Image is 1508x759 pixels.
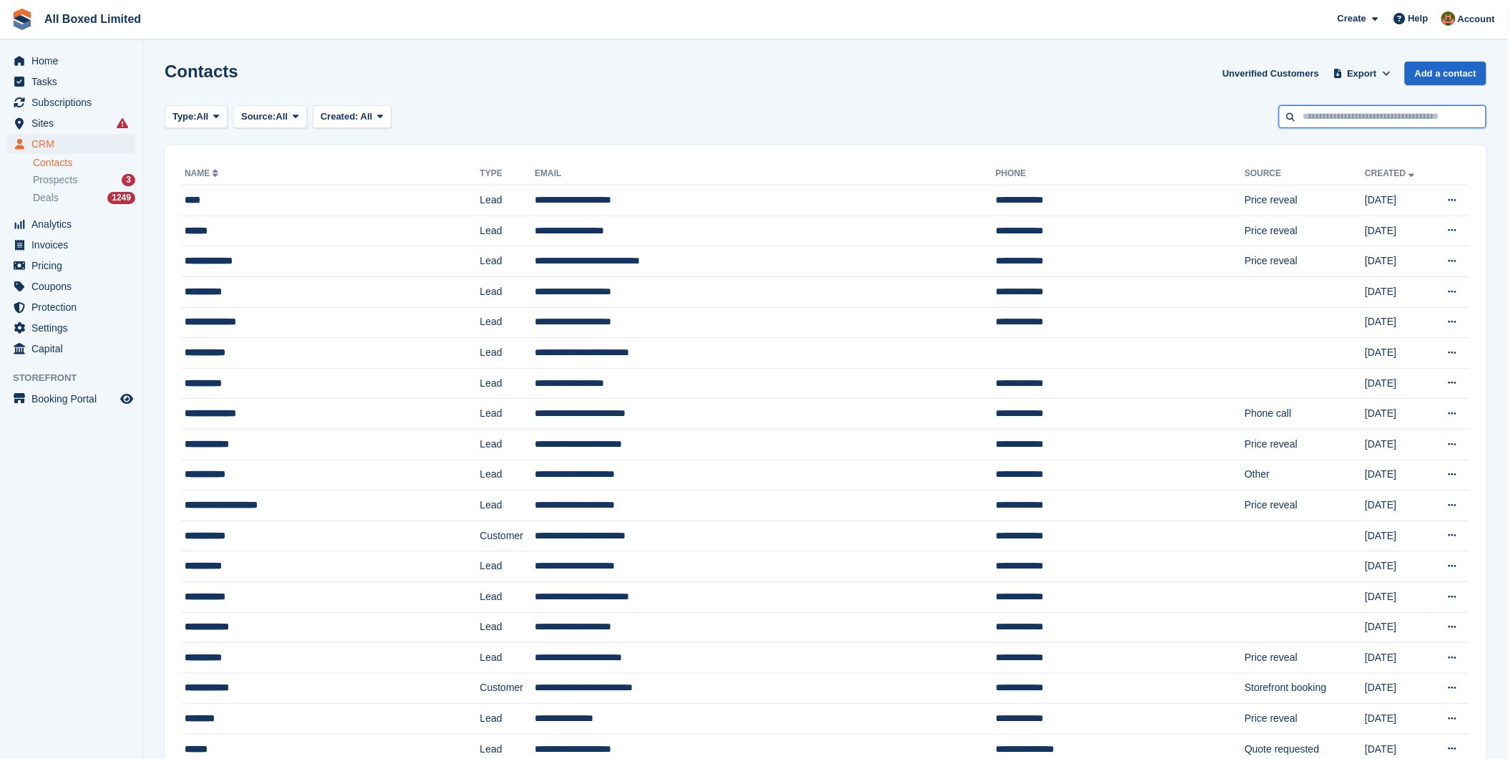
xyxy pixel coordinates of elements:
[1366,612,1431,643] td: [DATE]
[31,134,117,154] span: CRM
[1366,185,1431,216] td: [DATE]
[197,110,209,124] span: All
[122,174,135,186] div: 3
[480,276,535,307] td: Lead
[480,185,535,216] td: Lead
[31,72,117,92] span: Tasks
[1245,246,1365,277] td: Price reveal
[1366,490,1431,521] td: [DATE]
[233,105,307,129] button: Source: All
[1245,429,1365,460] td: Price reveal
[480,429,535,460] td: Lead
[480,307,535,338] td: Lead
[480,704,535,735] td: Lead
[33,156,135,170] a: Contacts
[7,339,135,359] a: menu
[361,111,373,122] span: All
[535,163,996,185] th: Email
[1338,11,1366,26] span: Create
[33,190,135,206] a: Deals 1249
[118,390,135,407] a: Preview store
[7,134,135,154] a: menu
[480,551,535,582] td: Lead
[1366,704,1431,735] td: [DATE]
[1366,368,1431,399] td: [DATE]
[7,113,135,133] a: menu
[1245,185,1365,216] td: Price reveal
[7,214,135,234] a: menu
[1441,11,1456,26] img: Sharon Hawkins
[480,673,535,704] td: Customer
[31,92,117,112] span: Subscriptions
[13,371,142,385] span: Storefront
[1366,338,1431,369] td: [DATE]
[1245,460,1365,490] td: Other
[1366,551,1431,582] td: [DATE]
[1458,12,1495,26] span: Account
[1245,490,1365,521] td: Price reveal
[7,72,135,92] a: menu
[185,168,221,178] a: Name
[1245,643,1365,674] td: Price reveal
[1331,62,1393,85] button: Export
[480,246,535,277] td: Lead
[480,581,535,612] td: Lead
[165,105,228,129] button: Type: All
[1366,307,1431,338] td: [DATE]
[7,389,135,409] a: menu
[321,111,359,122] span: Created:
[480,163,535,185] th: Type
[1245,216,1365,246] td: Price reveal
[1366,460,1431,490] td: [DATE]
[1366,246,1431,277] td: [DATE]
[1366,581,1431,612] td: [DATE]
[31,214,117,234] span: Analytics
[31,318,117,338] span: Settings
[1366,643,1431,674] td: [DATE]
[172,110,197,124] span: Type:
[1245,704,1365,735] td: Price reveal
[480,338,535,369] td: Lead
[1245,399,1365,430] td: Phone call
[1366,399,1431,430] td: [DATE]
[480,399,535,430] td: Lead
[480,643,535,674] td: Lead
[996,163,1245,185] th: Phone
[31,276,117,296] span: Coupons
[1366,521,1431,551] td: [DATE]
[1245,673,1365,704] td: Storefront booking
[1366,673,1431,704] td: [DATE]
[480,216,535,246] td: Lead
[480,612,535,643] td: Lead
[1245,163,1365,185] th: Source
[1409,11,1429,26] span: Help
[241,110,276,124] span: Source:
[39,7,147,31] a: All Boxed Limited
[11,9,33,30] img: stora-icon-8386f47178a22dfd0bd8f6a31ec36ba5ce8667c1dd55bd0f319d3a0aa187defe.svg
[313,105,391,129] button: Created: All
[7,318,135,338] a: menu
[7,92,135,112] a: menu
[480,490,535,521] td: Lead
[33,173,77,187] span: Prospects
[7,51,135,71] a: menu
[7,276,135,296] a: menu
[117,117,128,129] i: Smart entry sync failures have occurred
[480,521,535,551] td: Customer
[7,297,135,317] a: menu
[1366,168,1418,178] a: Created
[1366,429,1431,460] td: [DATE]
[480,460,535,490] td: Lead
[1348,67,1377,81] span: Export
[31,339,117,359] span: Capital
[31,389,117,409] span: Booking Portal
[1366,216,1431,246] td: [DATE]
[33,173,135,188] a: Prospects 3
[1217,62,1325,85] a: Unverified Customers
[107,192,135,204] div: 1249
[480,368,535,399] td: Lead
[7,256,135,276] a: menu
[31,297,117,317] span: Protection
[1405,62,1487,85] a: Add a contact
[33,191,59,205] span: Deals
